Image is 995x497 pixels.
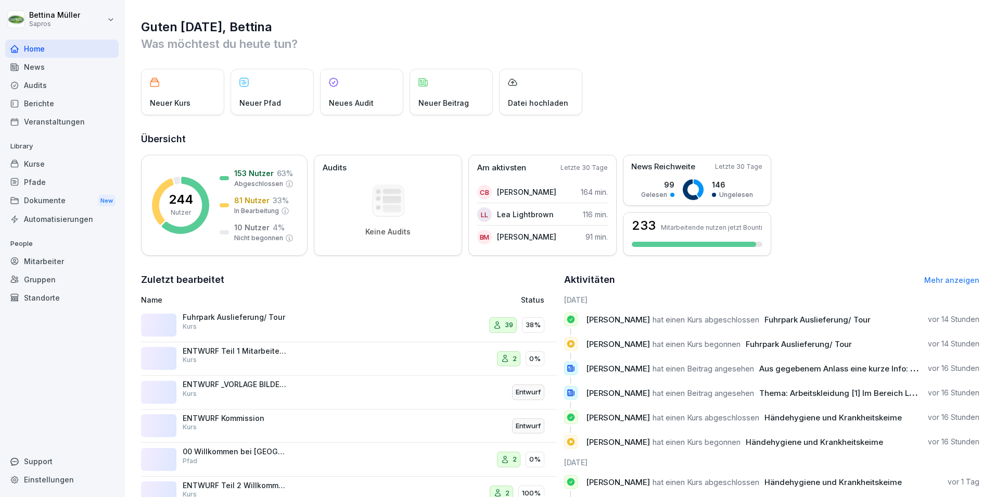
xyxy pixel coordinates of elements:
[526,320,541,330] p: 38%
[239,97,281,108] p: Neuer Pfad
[516,387,541,397] p: Entwurf
[183,389,197,399] p: Kurs
[764,477,902,487] span: Händehygiene und Krankheitskeime
[234,206,279,216] p: In Bearbeitung
[183,322,197,331] p: Kurs
[5,94,119,113] a: Berichte
[141,308,557,342] a: Fuhrpark Auslieferung/ TourKurs3938%
[323,162,347,174] p: Audits
[141,35,979,52] p: Was möchtest du heute tun?
[564,294,980,305] h6: [DATE]
[521,294,544,305] p: Status
[513,354,517,364] p: 2
[513,454,517,465] p: 2
[234,222,270,233] p: 10 Nutzer
[948,477,979,487] p: vor 1 Tag
[497,231,556,242] p: [PERSON_NAME]
[583,209,608,220] p: 116 min.
[641,179,674,190] p: 99
[516,421,541,431] p: Entwurf
[715,162,762,171] p: Letzte 30 Tage
[5,76,119,94] a: Audits
[150,97,190,108] p: Neuer Kurs
[928,363,979,374] p: vor 16 Stunden
[641,190,667,200] p: Gelesen
[581,187,608,197] p: 164 min.
[29,20,80,28] p: Sapros
[508,97,568,108] p: Datei hochladen
[183,380,287,389] p: ENTWURF _VORLAGE BILDER Kommissionier Handbuch
[365,227,411,237] p: Keine Audits
[564,457,980,468] h6: [DATE]
[653,477,759,487] span: hat einen Kurs abgeschlossen
[497,209,554,220] p: Lea Lightbrown
[5,252,119,270] a: Mitarbeiter
[171,208,191,217] p: Nutzer
[719,190,753,200] p: Ungelesen
[418,97,469,108] p: Neuer Beitrag
[5,155,119,173] a: Kurse
[477,207,492,222] div: LL
[277,168,293,179] p: 63 %
[234,179,283,189] p: Abgeschlossen
[661,223,762,231] p: Mitarbeitende nutzen jetzt Bounti
[183,481,287,490] p: ENTWURF Teil 2 Willkommen bei [GEOGRAPHIC_DATA]
[564,272,615,287] h2: Aktivitäten
[653,364,754,374] span: hat einen Beitrag angesehen
[141,409,557,443] a: ENTWURF KommissionKursEntwurf
[329,97,374,108] p: Neues Audit
[712,179,753,190] p: 146
[928,437,979,447] p: vor 16 Stunden
[928,412,979,423] p: vor 16 Stunden
[5,40,119,58] a: Home
[497,187,556,197] p: [PERSON_NAME]
[141,342,557,376] a: ENTWURF Teil 1 MitarbeiterhandbuchKurs20%
[5,289,119,307] a: Standorte
[169,193,193,206] p: 244
[585,231,608,242] p: 91 min.
[586,364,650,374] span: [PERSON_NAME]
[273,222,285,233] p: 4 %
[5,113,119,131] a: Veranstaltungen
[183,414,287,423] p: ENTWURF Kommission
[477,230,492,244] div: BM
[529,454,541,465] p: 0%
[586,388,650,398] span: [PERSON_NAME]
[141,376,557,409] a: ENTWURF _VORLAGE BILDER Kommissionier HandbuchKursEntwurf
[653,339,741,349] span: hat einen Kurs begonnen
[5,235,119,252] p: People
[141,443,557,477] a: 00 Willkommen bei [GEOGRAPHIC_DATA]Pfad20%
[183,355,197,365] p: Kurs
[560,163,608,172] p: Letzte 30 Tage
[586,339,650,349] span: [PERSON_NAME]
[5,138,119,155] p: Library
[5,270,119,289] a: Gruppen
[653,437,741,447] span: hat einen Kurs begonnen
[746,437,883,447] span: Händehygiene und Krankheitskeime
[273,195,289,206] p: 33 %
[928,388,979,398] p: vor 16 Stunden
[5,191,119,210] div: Dokumente
[586,413,650,423] span: [PERSON_NAME]
[764,413,902,423] span: Händehygiene und Krankheitskeime
[529,354,541,364] p: 0%
[234,168,274,179] p: 153 Nutzer
[5,173,119,191] a: Pfade
[586,477,650,487] span: [PERSON_NAME]
[141,132,979,146] h2: Übersicht
[234,195,270,206] p: 81 Nutzer
[5,191,119,210] a: DokumenteNew
[653,413,759,423] span: hat einen Kurs abgeschlossen
[5,452,119,470] div: Support
[653,388,754,398] span: hat einen Beitrag angesehen
[764,315,871,325] span: Fuhrpark Auslieferung/ Tour
[5,470,119,489] a: Einstellungen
